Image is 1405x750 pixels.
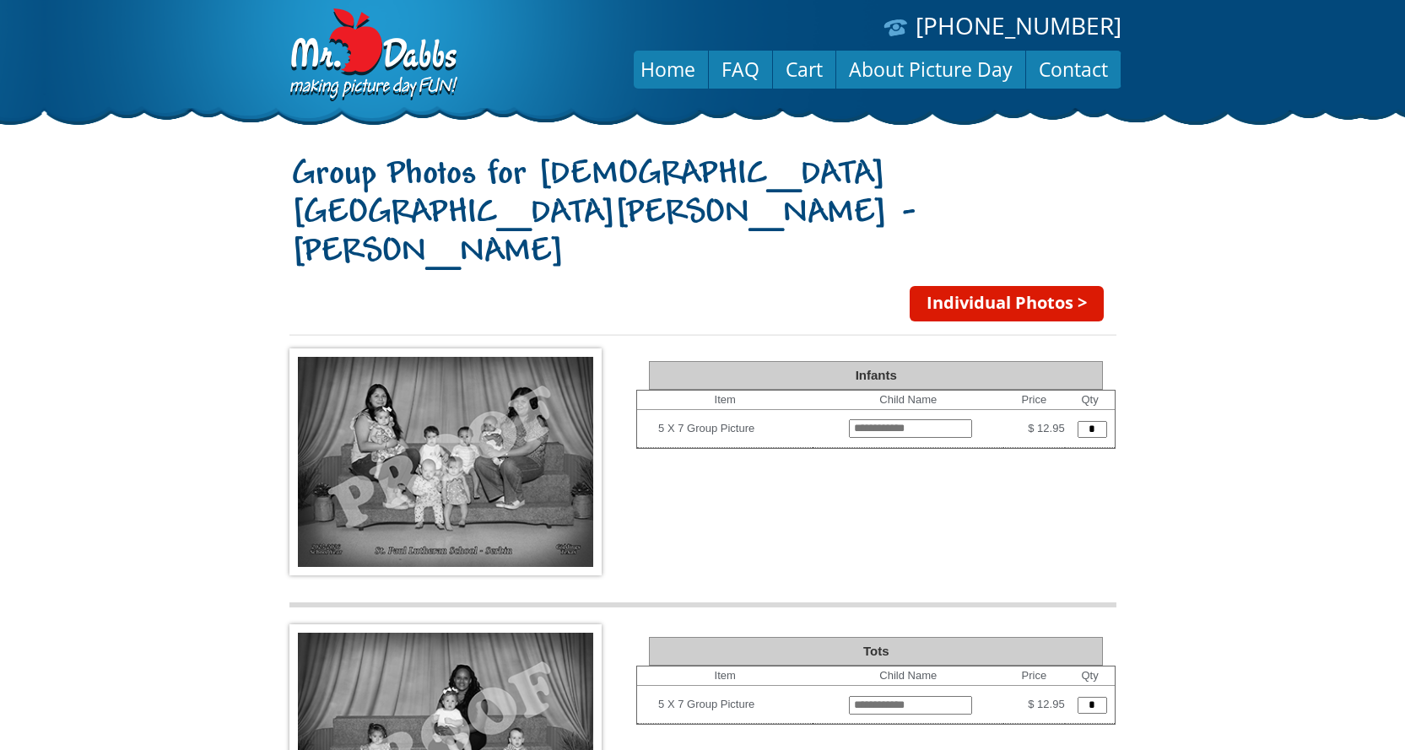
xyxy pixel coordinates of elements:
[289,348,602,576] img: Infants
[1003,391,1064,410] th: Price
[637,391,813,410] th: Item
[1003,410,1064,448] td: $ 12.95
[910,286,1104,321] a: Individual Photos >
[836,49,1025,89] a: About Picture Day
[284,8,460,103] img: Dabbs Company
[1003,666,1064,686] th: Price
[709,49,772,89] a: FAQ
[289,156,1116,273] h1: Group Photos for [DEMOGRAPHIC_DATA][GEOGRAPHIC_DATA][PERSON_NAME] - [PERSON_NAME]
[916,9,1121,41] a: [PHONE_NUMBER]
[649,637,1103,666] div: Tots
[1065,391,1116,410] th: Qty
[1065,666,1116,686] th: Qty
[658,415,813,442] td: 5 X 7 Group Picture
[813,391,1003,410] th: Child Name
[658,691,813,718] td: 5 X 7 Group Picture
[637,666,813,686] th: Item
[813,666,1003,686] th: Child Name
[628,49,708,89] a: Home
[773,49,835,89] a: Cart
[649,361,1103,390] div: Infants
[1003,686,1064,724] td: $ 12.95
[1026,49,1121,89] a: Contact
